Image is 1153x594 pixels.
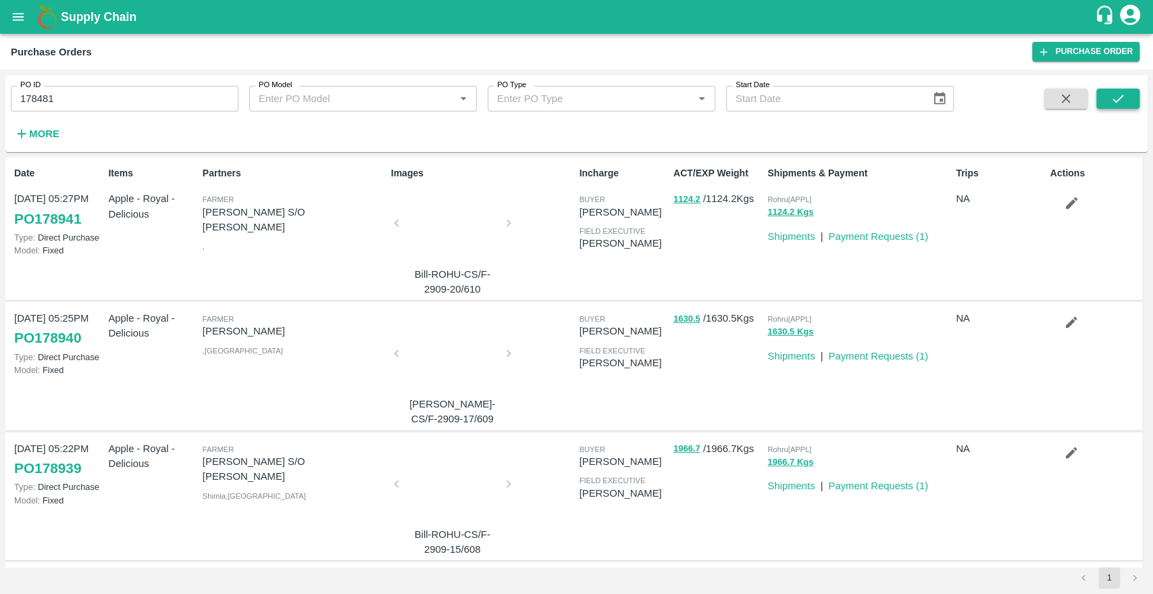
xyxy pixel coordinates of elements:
p: Apple - Royal - Delicious [108,191,197,222]
strong: More [29,128,59,139]
label: PO Type [497,80,526,91]
a: PO178941 [14,207,81,231]
div: customer-support [1094,5,1118,29]
p: Fixed [14,244,103,257]
p: [PERSON_NAME] [579,236,667,251]
p: Direct Purchase [14,351,103,364]
p: Fixed [14,494,103,507]
p: [PERSON_NAME]-CS/F-2909-17/609 [402,397,503,427]
b: Supply Chain [61,10,136,24]
p: Images [391,166,574,180]
p: Incharge [579,166,667,180]
label: Start Date [736,80,769,91]
span: Farmer [203,315,234,323]
a: Payment Requests (1) [828,351,928,362]
button: 1630.5 [673,312,700,327]
p: Trips [956,166,1044,180]
p: [PERSON_NAME] [579,454,667,469]
span: Model: [14,365,40,375]
span: Type: [14,352,35,362]
span: Farmer [203,445,234,453]
button: page 1 [1098,567,1120,589]
span: Farmer [203,195,234,203]
button: Choose date [927,86,952,112]
span: buyer [579,445,605,453]
button: 1124.2 [673,192,700,207]
span: Model: [14,245,40,255]
p: [PERSON_NAME] [579,324,667,339]
p: Fixed [14,364,103,376]
label: PO Model [259,80,292,91]
p: [PERSON_NAME] [579,205,667,220]
a: Supply Chain [61,7,1094,26]
input: Enter PO Type [492,90,671,107]
div: account of current user [1118,3,1142,31]
p: Items [108,166,197,180]
a: Shipments [767,351,815,362]
div: Purchase Orders [11,43,92,61]
p: / 1630.5 Kgs [673,311,762,326]
p: [PERSON_NAME] [579,486,667,501]
p: [DATE] 05:22PM [14,441,103,456]
div: | [815,224,823,244]
span: Model: [14,495,40,505]
button: open drawer [3,1,34,32]
span: Shimla , [GEOGRAPHIC_DATA] [203,492,306,500]
span: buyer [579,315,605,323]
a: Shipments [767,480,815,491]
p: Apple - Royal - Delicious [108,441,197,472]
label: PO ID [20,80,41,91]
button: 1630.5 Kgs [767,324,813,340]
button: More [11,122,63,145]
div: | [815,473,823,493]
p: Bill-ROHU-CS/F-2909-20/610 [402,267,503,297]
button: 1966.7 Kgs [767,455,813,470]
input: Enter PO Model [253,90,433,107]
input: Enter PO ID [11,86,238,112]
p: Apple - Royal - Delicious [108,311,197,341]
p: Direct Purchase [14,231,103,244]
span: Rohru[APPL] [767,195,811,203]
span: Rohru[APPL] [767,315,811,323]
p: [PERSON_NAME] [579,355,667,370]
p: Partners [203,166,386,180]
nav: pagination navigation [1071,567,1148,589]
p: Shipments & Payment [767,166,950,180]
p: [PERSON_NAME] S/O [PERSON_NAME] [203,205,386,235]
p: Date [14,166,103,180]
span: Type: [14,482,35,492]
a: Shipments [767,231,815,242]
a: PO178939 [14,456,81,480]
span: field executive [579,476,645,485]
button: Open [455,90,472,107]
p: [DATE] 05:27PM [14,191,103,206]
p: / 1966.7 Kgs [673,441,762,457]
span: field executive [579,347,645,355]
img: logo [34,3,61,30]
span: , [203,242,205,250]
p: [PERSON_NAME] S/O [PERSON_NAME] [203,454,386,485]
p: [DATE] 05:25PM [14,311,103,326]
p: Actions [1050,166,1139,180]
input: Start Date [726,86,921,112]
span: , [GEOGRAPHIC_DATA] [203,347,283,355]
span: field executive [579,227,645,235]
p: NA [956,311,1044,326]
a: Payment Requests (1) [828,480,928,491]
a: PO178940 [14,326,81,350]
span: Rohru[APPL] [767,445,811,453]
button: Open [693,90,711,107]
p: Bill-ROHU-CS/F-2909-15/608 [402,527,503,558]
a: Payment Requests (1) [828,231,928,242]
p: ACT/EXP Weight [673,166,762,180]
span: buyer [579,195,605,203]
p: [PERSON_NAME] [203,324,386,339]
div: | [815,343,823,364]
p: / 1124.2 Kgs [673,191,762,207]
button: 1966.7 [673,441,700,457]
p: NA [956,191,1044,206]
span: Type: [14,232,35,243]
a: Purchase Order [1032,42,1139,61]
p: Direct Purchase [14,480,103,493]
button: 1124.2 Kgs [767,205,813,220]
